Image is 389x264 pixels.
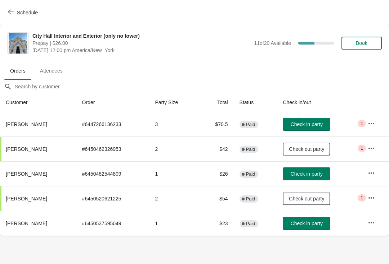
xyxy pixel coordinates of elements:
span: 1 [361,121,363,126]
span: Paid [246,122,255,128]
span: Prepay | $26.00 [32,40,250,47]
button: Check in party [283,217,330,230]
span: Check out party [289,196,324,202]
span: Check in party [291,171,323,177]
span: [PERSON_NAME] [6,196,47,202]
th: Total [199,93,233,112]
td: # 6450537595049 [76,211,149,236]
span: [PERSON_NAME] [6,121,47,127]
td: $26 [199,161,233,186]
td: # 6450520621225 [76,186,149,211]
span: [PERSON_NAME] [6,221,47,226]
button: Check out party [283,192,330,205]
span: [DATE] 12:00 pm America/New_York [32,47,250,54]
td: 2 [149,136,199,161]
button: Check in party [283,118,330,131]
td: # 6447266136233 [76,112,149,136]
span: Check in party [291,221,323,226]
td: $23 [199,211,233,236]
td: 1 [149,211,199,236]
button: Book [341,37,382,50]
td: 2 [149,186,199,211]
span: 1 [361,145,363,151]
td: $70.5 [199,112,233,136]
td: 3 [149,112,199,136]
input: Search by customer [14,80,389,93]
td: # 6450482544809 [76,161,149,186]
td: # 6450462326953 [76,136,149,161]
span: Orders [4,64,31,77]
span: Attendees [34,64,68,77]
td: $54 [199,186,233,211]
button: Check out party [283,143,330,156]
span: Paid [246,196,255,202]
span: 1 [361,195,363,201]
span: Paid [246,147,255,152]
th: Party Size [149,93,199,112]
span: Paid [246,171,255,177]
th: Check in/out [277,93,362,112]
span: [PERSON_NAME] [6,146,47,152]
span: City Hall Interior and Exterior (only no tower) [32,32,250,40]
span: Book [356,40,367,46]
td: 1 [149,161,199,186]
span: Check in party [291,121,323,127]
span: 11 of 20 Available [254,40,291,46]
th: Status [234,93,277,112]
img: City Hall Interior and Exterior (only no tower) [9,33,28,54]
th: Order [76,93,149,112]
span: Check out party [289,146,324,152]
span: [PERSON_NAME] [6,171,47,177]
button: Check in party [283,167,330,180]
span: Schedule [17,10,38,15]
span: Paid [246,221,255,227]
button: Schedule [4,6,44,19]
td: $42 [199,136,233,161]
